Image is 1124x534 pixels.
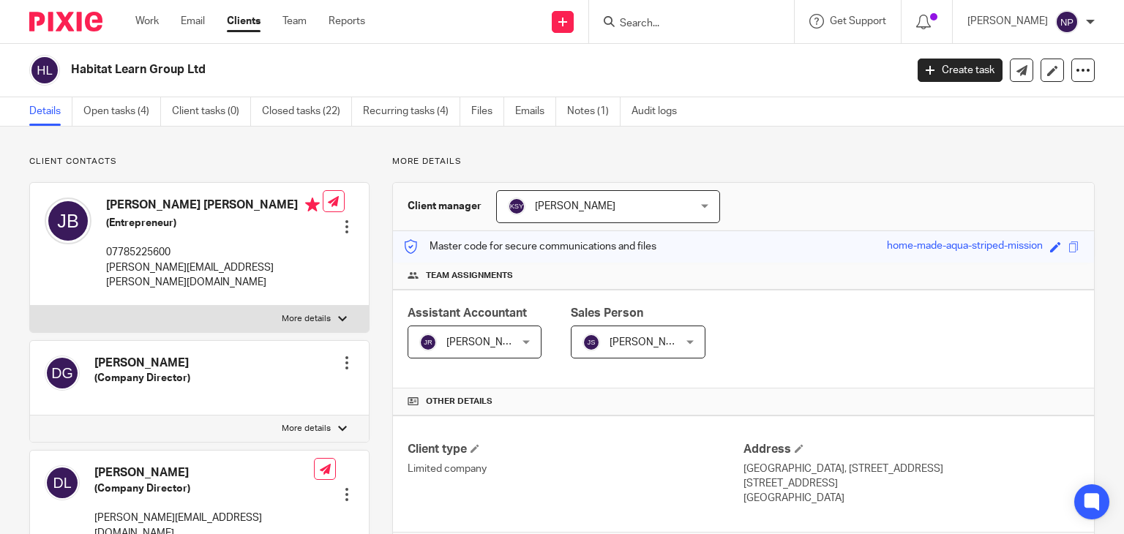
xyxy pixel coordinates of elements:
[29,97,72,126] a: Details
[262,97,352,126] a: Closed tasks (22)
[743,476,1079,491] p: [STREET_ADDRESS]
[582,334,600,351] img: svg%3E
[567,97,621,126] a: Notes (1)
[106,216,323,230] h5: (Entrepreneur)
[282,14,307,29] a: Team
[446,337,527,347] span: [PERSON_NAME]
[45,356,80,391] img: svg%3E
[419,334,437,351] img: svg%3E
[571,307,643,319] span: Sales Person
[743,491,1079,505] p: [GEOGRAPHIC_DATA]
[408,199,482,214] h3: Client manager
[29,156,370,168] p: Client contacts
[45,465,80,500] img: svg%3E
[471,97,504,126] a: Files
[172,97,251,126] a: Client tasks (0)
[94,481,314,496] h5: (Company Director)
[392,156,1095,168] p: More details
[106,198,323,216] h4: [PERSON_NAME] [PERSON_NAME]
[282,313,331,325] p: More details
[918,59,1003,82] a: Create task
[408,462,743,476] p: Limited company
[515,97,556,126] a: Emails
[887,238,1043,255] div: home-made-aqua-striped-mission
[45,198,91,244] img: svg%3E
[618,18,750,31] input: Search
[404,239,656,254] p: Master code for secure communications and files
[408,442,743,457] h4: Client type
[83,97,161,126] a: Open tasks (4)
[94,465,314,481] h4: [PERSON_NAME]
[610,337,690,347] span: [PERSON_NAME]
[71,62,731,78] h2: Habitat Learn Group Ltd
[426,396,492,407] span: Other details
[106,245,323,260] p: 07785225600
[408,307,527,319] span: Assistant Accountant
[181,14,205,29] a: Email
[29,55,60,86] img: svg%3E
[227,14,261,29] a: Clients
[282,423,331,435] p: More details
[743,462,1079,476] p: [GEOGRAPHIC_DATA], [STREET_ADDRESS]
[29,12,102,31] img: Pixie
[426,270,513,282] span: Team assignments
[535,201,615,211] span: [PERSON_NAME]
[830,16,886,26] span: Get Support
[508,198,525,215] img: svg%3E
[94,371,190,386] h5: (Company Director)
[106,260,323,290] p: [PERSON_NAME][EMAIL_ADDRESS][PERSON_NAME][DOMAIN_NAME]
[363,97,460,126] a: Recurring tasks (4)
[1055,10,1079,34] img: svg%3E
[967,14,1048,29] p: [PERSON_NAME]
[135,14,159,29] a: Work
[94,356,190,371] h4: [PERSON_NAME]
[305,198,320,212] i: Primary
[329,14,365,29] a: Reports
[632,97,688,126] a: Audit logs
[743,442,1079,457] h4: Address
